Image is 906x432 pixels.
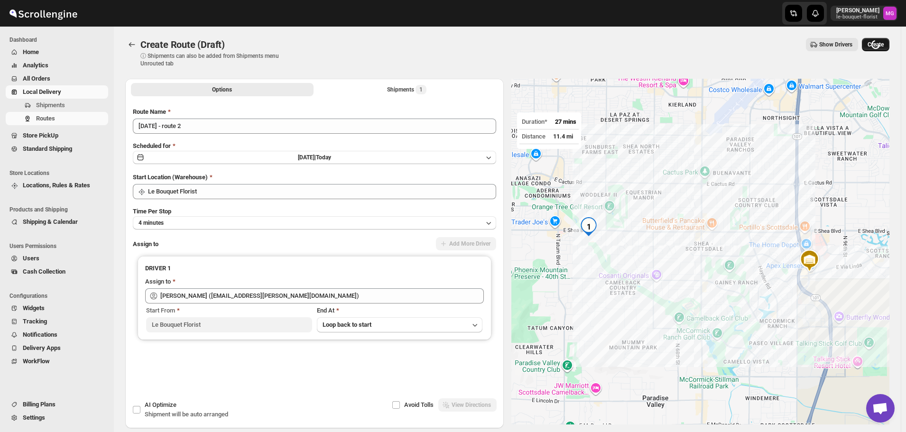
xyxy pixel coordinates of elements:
[23,344,61,351] span: Delivery Apps
[133,208,171,215] span: Time Per Stop
[148,184,496,199] input: Search location
[404,401,434,408] span: Avoid Tolls
[579,217,598,236] div: 1
[146,307,175,314] span: Start From
[6,179,108,192] button: Locations, Rules & Rates
[36,101,65,109] span: Shipments
[298,154,316,161] span: [DATE] |
[555,118,576,125] span: 27 mins
[131,83,314,96] button: All Route Options
[23,268,65,275] span: Cash Collection
[317,317,483,332] button: Loop back to start
[23,304,45,312] span: Widgets
[23,88,61,95] span: Local Delivery
[140,39,225,50] span: Create Route (Draft)
[23,62,48,69] span: Analytics
[553,133,573,140] span: 11.4 mi
[23,318,47,325] span: Tracking
[6,59,108,72] button: Analytics
[8,1,79,25] img: ScrollEngine
[36,115,55,122] span: Routes
[23,218,78,225] span: Shipping & Calendar
[9,169,109,177] span: Store Locations
[6,315,108,328] button: Tracking
[145,264,484,273] h3: DRIVER 1
[145,411,228,418] span: Shipment will be auto arranged
[23,358,50,365] span: WorkFlow
[6,72,108,85] button: All Orders
[323,321,371,328] span: Loop back to start
[212,86,232,93] span: Options
[23,145,72,152] span: Standard Shipping
[23,75,50,82] span: All Orders
[133,119,496,134] input: Eg: Bengaluru Route
[23,255,39,262] span: Users
[883,7,897,20] span: Melody Gluth
[836,7,879,14] p: [PERSON_NAME]
[145,401,176,408] span: AI Optimize
[133,240,158,248] span: Assign to
[6,328,108,341] button: Notifications
[9,292,109,300] span: Configurations
[23,414,45,421] span: Settings
[831,6,897,21] button: User menu
[522,118,547,125] span: Duration*
[419,86,423,93] span: 1
[133,216,496,230] button: 4 minutes
[6,302,108,315] button: Widgets
[9,206,109,213] span: Products and Shipping
[133,142,171,149] span: Scheduled for
[139,219,164,227] span: 4 minutes
[9,242,109,250] span: Users Permissions
[315,83,498,96] button: Selected Shipments
[9,36,109,44] span: Dashboard
[316,154,331,161] span: Today
[836,14,879,20] p: le-bouquet-florist
[125,38,139,51] button: Routes
[23,401,55,408] span: Billing Plans
[819,41,852,48] span: Show Drivers
[6,252,108,265] button: Users
[125,100,504,398] div: All Route Options
[522,133,545,140] span: Distance
[6,99,108,112] button: Shipments
[317,306,483,315] div: End At
[886,10,894,17] text: MG
[23,331,57,338] span: Notifications
[140,52,290,67] p: ⓘ Shipments can also be added from Shipments menu Unrouted tab
[6,411,108,424] button: Settings
[6,215,108,229] button: Shipping & Calendar
[387,85,426,94] div: Shipments
[6,46,108,59] button: Home
[23,48,39,55] span: Home
[133,151,496,164] button: [DATE]|Today
[6,341,108,355] button: Delivery Apps
[6,112,108,125] button: Routes
[23,132,58,139] span: Store PickUp
[133,108,166,115] span: Route Name
[6,265,108,278] button: Cash Collection
[133,174,208,181] span: Start Location (Warehouse)
[866,394,895,423] div: Open chat
[6,398,108,411] button: Billing Plans
[23,182,90,189] span: Locations, Rules & Rates
[806,38,858,51] button: Show Drivers
[145,277,171,286] div: Assign to
[6,355,108,368] button: WorkFlow
[160,288,484,303] input: Search assignee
